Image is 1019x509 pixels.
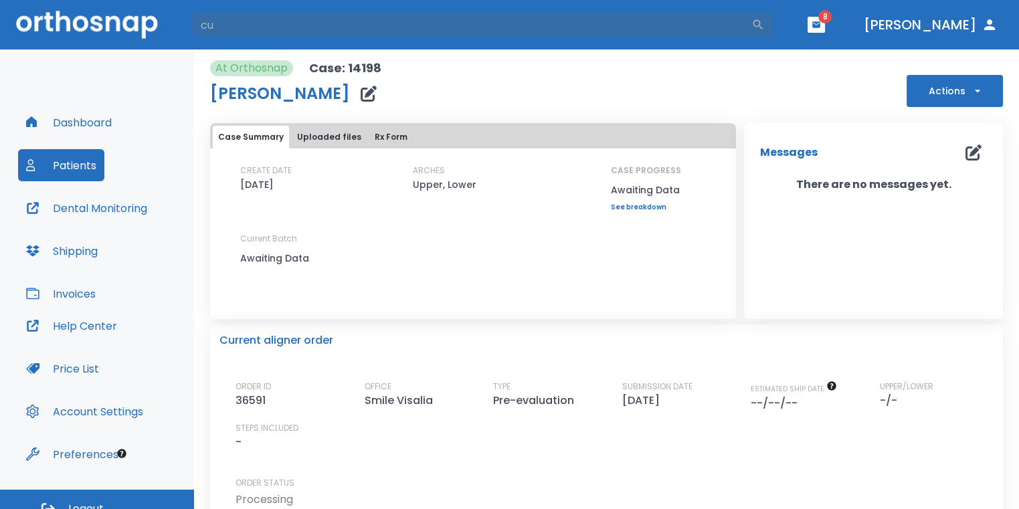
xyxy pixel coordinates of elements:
button: Dental Monitoring [18,192,155,224]
button: Price List [18,352,107,385]
button: Help Center [18,310,125,342]
button: [PERSON_NAME] [858,13,1003,37]
p: Current Batch [240,233,361,245]
button: Case Summary [213,126,289,148]
div: Tooltip anchor [116,447,128,460]
button: Rx Form [369,126,413,148]
p: Awaiting Data [611,182,681,198]
button: Preferences [18,438,126,470]
p: Messages [760,144,818,161]
p: At Orthosnap [215,60,288,76]
p: Smile Visalia [365,393,438,409]
p: UPPER/LOWER [880,381,933,393]
p: CASE PROGRESS [611,165,681,177]
p: [DATE] [240,177,274,193]
p: -/- [880,393,903,409]
button: Patients [18,149,104,181]
p: There are no messages yet. [744,177,1003,193]
p: SUBMISSION DATE [622,381,692,393]
h1: [PERSON_NAME] [210,86,350,102]
p: Upper, Lower [413,177,476,193]
button: Invoices [18,278,104,310]
button: Uploaded files [292,126,367,148]
p: OFFICE [365,381,391,393]
p: --/--/-- [751,395,803,411]
button: Dashboard [18,106,120,138]
input: Search by Patient Name or Case # [191,11,751,38]
span: The date will be available after approving treatment plan [751,384,837,394]
p: [DATE] [622,393,665,409]
p: Awaiting Data [240,250,361,266]
p: CREATE DATE [240,165,292,177]
img: Orthosnap [16,11,158,38]
a: See breakdown [611,203,681,211]
p: - [236,434,242,450]
p: ORDER ID [236,381,271,393]
p: STEPS INCLUDED [236,422,298,434]
p: Case: 14198 [309,60,381,76]
p: Pre-evaluation [493,393,579,409]
span: 8 [818,10,832,23]
p: 36591 [236,393,271,409]
p: ARCHES [413,165,445,177]
button: Account Settings [18,395,151,427]
p: Processing [236,492,293,508]
button: Shipping [18,235,106,267]
p: TYPE [493,381,511,393]
div: tabs [213,126,733,148]
p: ORDER STATUS [236,477,994,489]
button: Actions [907,75,1003,107]
p: Current aligner order [219,332,333,348]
